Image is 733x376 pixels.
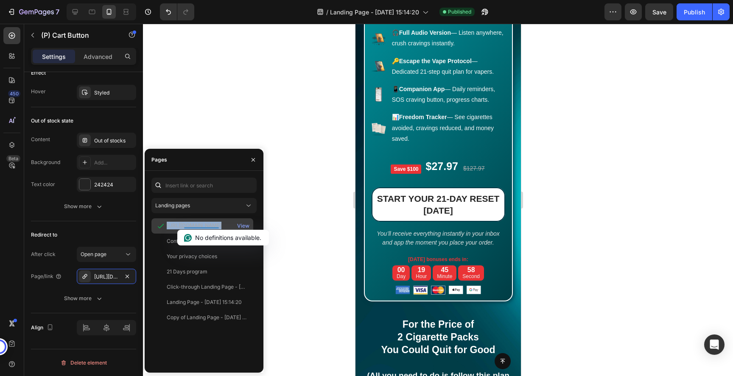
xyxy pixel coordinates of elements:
div: Align [31,322,55,334]
div: Page/link [31,273,62,280]
div: Delete element [60,358,107,368]
div: Out of stocks [94,137,134,145]
div: 450 [8,90,20,97]
div: View [237,222,249,230]
div: Beta [6,155,20,162]
div: Background [31,159,60,166]
button: Save [645,3,673,20]
input: Insert link or search [151,178,257,193]
button: Landing pages [151,198,257,213]
div: Redirect to [31,231,57,239]
div: Pages [151,156,167,164]
div: Contact [167,237,186,245]
div: After click [31,251,56,258]
div: Show more [64,202,104,211]
div: Content [31,136,50,143]
div: Out of stock state [31,117,73,125]
div: 242424 [94,181,134,189]
p: (P) Cart Button [41,30,113,40]
button: Show more [31,199,136,214]
span: Landing Page - [DATE] 15:14:20 [330,8,419,17]
div: Hover [31,88,46,95]
div: Show more [64,294,104,303]
div: 21 Days program [167,268,207,276]
span: Published [448,8,471,16]
div: Add... [94,159,134,167]
div: Landing Page - [DATE] 15:14:20 [167,298,242,306]
iframe: Design area [355,24,521,376]
div: Text color [31,181,55,188]
div: Click-through Landing Page - [DATE] 12:22:20 [167,283,248,291]
span: / [326,8,328,17]
div: Copy of Landing Page - [DATE] 15:14:20 [167,314,248,321]
p: Settings [42,52,66,61]
button: Open page [77,247,136,262]
p: 7 [56,7,59,17]
h2: For the Price of 2 Cigarette Packs You Could Quit for Good [8,294,157,372]
button: Publish [677,3,712,20]
div: Undo/Redo [160,3,194,20]
div: [URL][DOMAIN_NAME] [167,222,221,229]
span: Open page [81,251,106,257]
span: Landing pages [155,202,190,209]
div: Effect [31,69,46,77]
p: Advanced [84,52,112,61]
button: Show more [31,291,136,306]
div: [URL][DOMAIN_NAME] [94,273,119,281]
button: View [237,220,250,232]
div: Publish [684,8,705,17]
span: Save [652,8,666,16]
div: Styled [94,89,134,97]
button: 7 [3,3,63,20]
div: Your privacy choices [167,253,217,260]
button: Delete element [31,356,136,370]
div: Open Intercom Messenger [704,334,725,355]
